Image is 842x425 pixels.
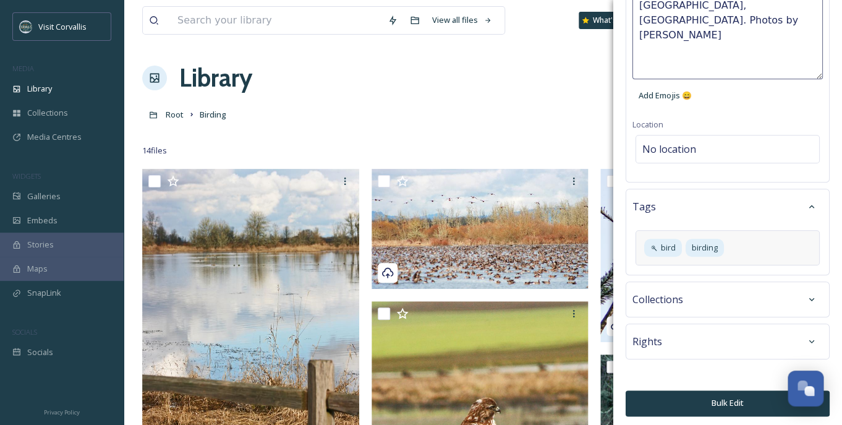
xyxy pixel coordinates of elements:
span: Maps [27,263,48,275]
span: Location [632,119,663,130]
span: Rights [632,334,662,349]
span: Library [27,83,52,95]
span: Birding [200,109,226,120]
span: Socials [27,346,53,358]
button: Open Chat [788,371,823,406]
span: Media Centres [27,131,82,143]
button: Bulk Edit [626,390,830,416]
span: No location [642,142,696,157]
span: birding [692,242,718,254]
a: What's New [579,12,640,29]
span: Privacy Policy [44,408,80,416]
span: Collections [632,292,683,307]
a: Birding [200,107,226,122]
span: SOCIALS [12,327,37,337]
span: 14 file s [142,145,167,157]
span: bird [661,242,676,254]
span: Visit Corvallis [38,21,87,32]
span: Embeds [27,215,57,226]
a: Privacy Policy [44,404,80,419]
input: Search your library [171,7,381,34]
a: View all files [426,8,498,32]
span: Stories [27,239,54,251]
a: Library [179,59,252,97]
img: visit-corvallis-badge-dark-blue-orange%281%29.png [20,20,32,33]
span: Root [166,109,184,120]
a: Root [166,107,184,122]
span: Add Emojis 😄 [639,90,692,101]
img: RedTailHawk-WilliamLFinleyNationalWildlifeRefuge-CorvallisOregon-LaineyMorse-Credit-ShareWithCred... [600,169,817,342]
span: Collections [27,107,68,119]
span: Tags [632,199,656,214]
span: SnapLink [27,287,61,299]
img: FlockOfBirds-WilliamLFinleyNationalWildlifeRefuge-CorvallisOregon-LaineyMorse-Credit-ShareWithCre... [372,169,589,289]
span: Galleries [27,191,61,202]
span: MEDIA [12,64,34,73]
span: WIDGETS [12,171,41,181]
